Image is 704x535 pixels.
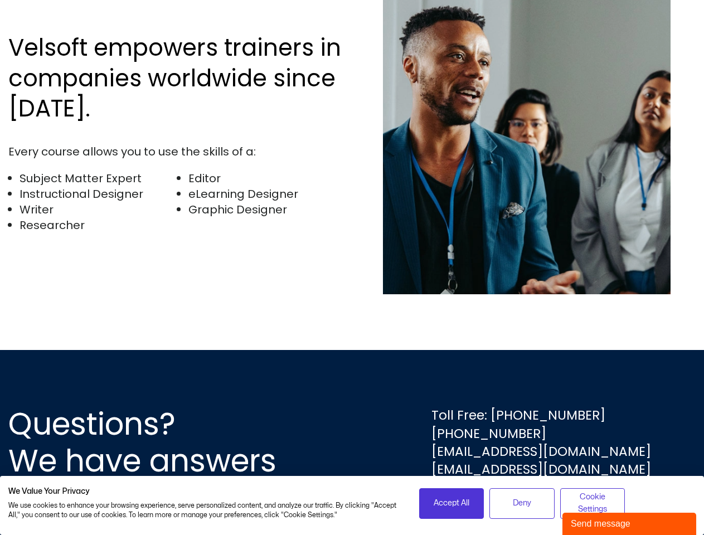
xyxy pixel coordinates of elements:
button: Accept all cookies [419,488,484,519]
p: We use cookies to enhance your browsing experience, serve personalized content, and analyze our t... [8,501,402,520]
button: Adjust cookie preferences [560,488,625,519]
li: eLearning Designer [188,186,346,202]
li: Editor [188,171,346,186]
li: Instructional Designer [20,186,177,202]
iframe: chat widget [562,510,698,535]
div: Toll Free: [PHONE_NUMBER] [PHONE_NUMBER] [EMAIL_ADDRESS][DOMAIN_NAME] [EMAIL_ADDRESS][DOMAIN_NAME] [431,406,651,478]
h2: Questions? We have answers [8,406,317,479]
span: Accept All [434,497,469,509]
button: Deny all cookies [489,488,555,519]
li: Graphic Designer [188,202,346,217]
span: Cookie Settings [567,491,618,516]
h2: Velsoft empowers trainers in companies worldwide since [DATE]. [8,33,347,124]
li: Researcher [20,217,177,233]
li: Subject Matter Expert [20,171,177,186]
span: Deny [513,497,531,509]
div: Every course allows you to use the skills of a: [8,144,347,159]
h2: We Value Your Privacy [8,487,402,497]
li: Writer [20,202,177,217]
